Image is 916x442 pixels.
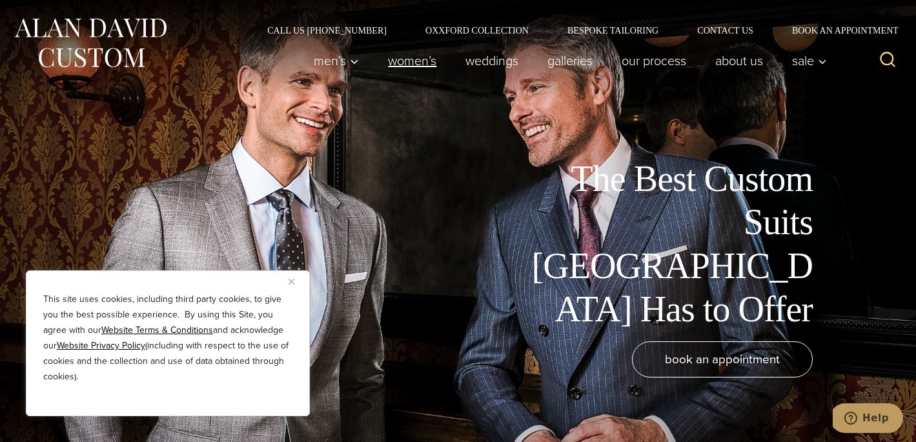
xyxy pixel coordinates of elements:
[632,341,813,377] a: book an appointment
[522,157,813,331] h1: The Best Custom Suits [GEOGRAPHIC_DATA] Has to Offer
[548,26,678,35] a: Bespoke Tailoring
[872,45,903,76] button: View Search Form
[248,26,903,35] nav: Secondary Navigation
[678,26,773,35] a: Contact Us
[778,48,834,74] button: Sale sub menu toggle
[533,48,607,74] a: Galleries
[101,323,213,337] a: Website Terms & Conditions
[57,339,145,352] a: Website Privacy Policy
[451,48,533,74] a: weddings
[773,26,903,35] a: Book an Appointment
[289,279,294,285] img: Close
[701,48,778,74] a: About Us
[607,48,701,74] a: Our Process
[43,292,292,385] p: This site uses cookies, including third party cookies, to give you the best possible experience. ...
[833,403,903,436] iframe: Opens a widget where you can chat to one of our agents
[665,350,780,368] span: book an appointment
[13,14,168,72] img: Alan David Custom
[406,26,548,35] a: Oxxford Collection
[374,48,451,74] a: Women’s
[248,26,406,35] a: Call Us [PHONE_NUMBER]
[300,48,834,74] nav: Primary Navigation
[300,48,374,74] button: Men’s sub menu toggle
[289,274,304,289] button: Close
